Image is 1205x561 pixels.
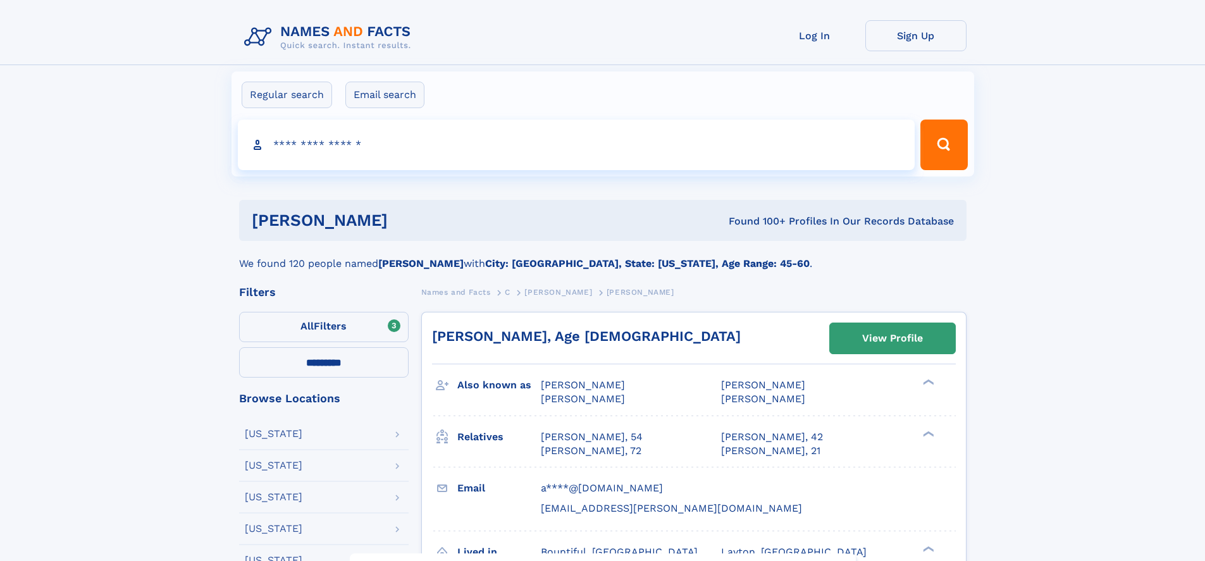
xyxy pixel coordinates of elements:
a: Sign Up [865,20,967,51]
h1: [PERSON_NAME] [252,213,559,228]
span: [PERSON_NAME] [524,288,592,297]
button: Search Button [920,120,967,170]
div: Found 100+ Profiles In Our Records Database [558,214,954,228]
span: [PERSON_NAME] [541,393,625,405]
a: View Profile [830,323,955,354]
h3: Email [457,478,541,499]
div: Browse Locations [239,393,409,404]
img: Logo Names and Facts [239,20,421,54]
span: C [505,288,510,297]
a: [PERSON_NAME], 54 [541,430,643,444]
div: [US_STATE] [245,524,302,534]
div: [US_STATE] [245,460,302,471]
div: ❯ [920,545,935,553]
b: City: [GEOGRAPHIC_DATA], State: [US_STATE], Age Range: 45-60 [485,257,810,269]
a: [PERSON_NAME], Age [DEMOGRAPHIC_DATA] [432,328,741,344]
h3: Also known as [457,374,541,396]
a: [PERSON_NAME], 21 [721,444,820,458]
span: [PERSON_NAME] [721,379,805,391]
a: Log In [764,20,865,51]
div: [US_STATE] [245,492,302,502]
span: [PERSON_NAME] [721,393,805,405]
a: [PERSON_NAME] [524,284,592,300]
a: [PERSON_NAME], 72 [541,444,641,458]
a: C [505,284,510,300]
a: [PERSON_NAME], 42 [721,430,823,444]
input: search input [238,120,915,170]
span: [PERSON_NAME] [607,288,674,297]
span: All [300,320,314,332]
span: [EMAIL_ADDRESS][PERSON_NAME][DOMAIN_NAME] [541,502,802,514]
div: ❯ [920,378,935,386]
span: [PERSON_NAME] [541,379,625,391]
div: ❯ [920,429,935,438]
div: View Profile [862,324,923,353]
span: Layton, [GEOGRAPHIC_DATA] [721,546,867,558]
label: Email search [345,82,424,108]
span: Bountiful, [GEOGRAPHIC_DATA] [541,546,698,558]
b: [PERSON_NAME] [378,257,464,269]
label: Filters [239,312,409,342]
h3: Relatives [457,426,541,448]
div: [US_STATE] [245,429,302,439]
div: We found 120 people named with . [239,241,967,271]
a: Names and Facts [421,284,491,300]
label: Regular search [242,82,332,108]
div: Filters [239,287,409,298]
